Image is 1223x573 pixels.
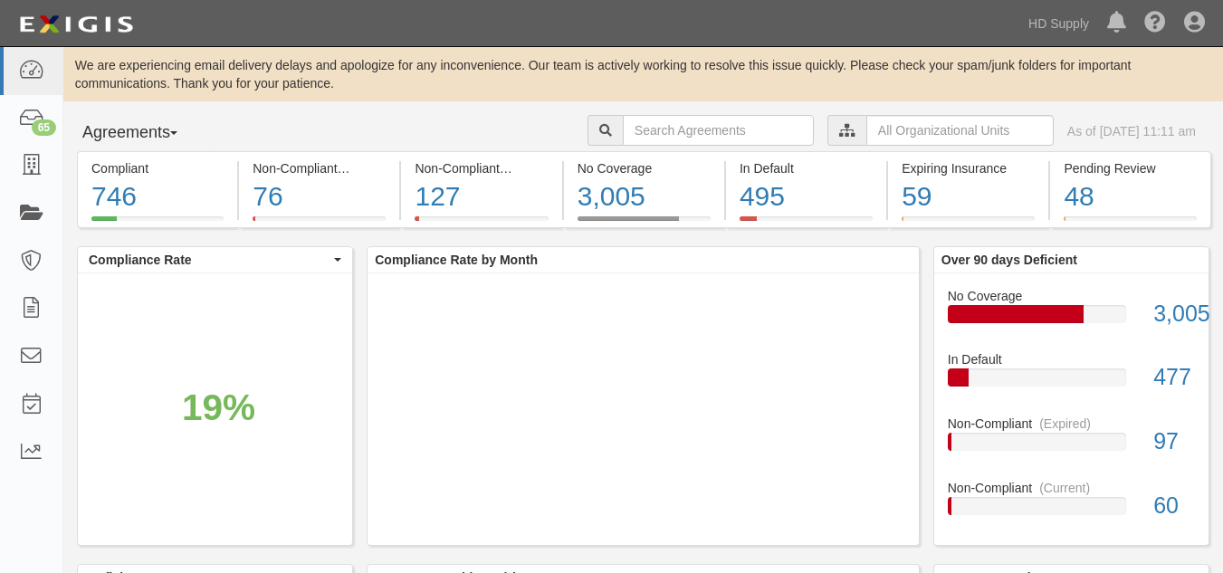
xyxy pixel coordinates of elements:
[77,216,237,231] a: Compliant746
[948,350,1195,415] a: In Default477
[91,177,224,216] div: 746
[1019,5,1098,42] a: HD Supply
[1064,177,1196,216] div: 48
[415,177,548,216] div: 127
[415,159,548,177] div: Non-Compliant (Expired)
[1140,490,1209,522] div: 60
[902,159,1035,177] div: Expiring Insurance
[1067,122,1196,140] div: As of [DATE] 11:11 am
[934,350,1209,368] div: In Default
[941,253,1077,267] b: Over 90 days Deficient
[948,287,1195,351] a: No Coverage3,005
[934,479,1209,497] div: Non-Compliant
[1140,298,1209,330] div: 3,005
[253,159,386,177] div: Non-Compliant (Current)
[934,287,1209,305] div: No Coverage
[507,159,559,177] div: (Expired)
[623,115,814,146] input: Search Agreements
[902,177,1035,216] div: 59
[740,177,873,216] div: 495
[1064,159,1196,177] div: Pending Review
[934,415,1209,433] div: Non-Compliant
[32,119,56,136] div: 65
[948,415,1195,479] a: Non-Compliant(Expired)97
[866,115,1054,146] input: All Organizational Units
[78,247,352,272] button: Compliance Rate
[182,382,255,435] div: 19%
[14,8,139,41] img: logo-5460c22ac91f19d4615b14bd174203de0afe785f0fc80cf4dbbc73dc1793850b.png
[948,479,1195,530] a: Non-Compliant(Current)60
[1140,425,1209,458] div: 97
[345,159,396,177] div: (Current)
[401,216,561,231] a: Non-Compliant(Expired)127
[888,216,1048,231] a: Expiring Insurance59
[564,216,724,231] a: No Coverage3,005
[1140,361,1209,394] div: 477
[740,159,873,177] div: In Default
[1144,13,1166,34] i: Help Center - Complianz
[63,56,1223,92] div: We are experiencing email delivery delays and apologize for any inconvenience. Our team is active...
[89,251,330,269] span: Compliance Rate
[1039,479,1090,497] div: (Current)
[77,115,213,151] button: Agreements
[253,177,386,216] div: 76
[239,216,399,231] a: Non-Compliant(Current)76
[1039,415,1091,433] div: (Expired)
[578,159,711,177] div: No Coverage
[375,253,538,267] b: Compliance Rate by Month
[578,177,711,216] div: 3,005
[1050,216,1210,231] a: Pending Review48
[91,159,224,177] div: Compliant
[726,216,886,231] a: In Default495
